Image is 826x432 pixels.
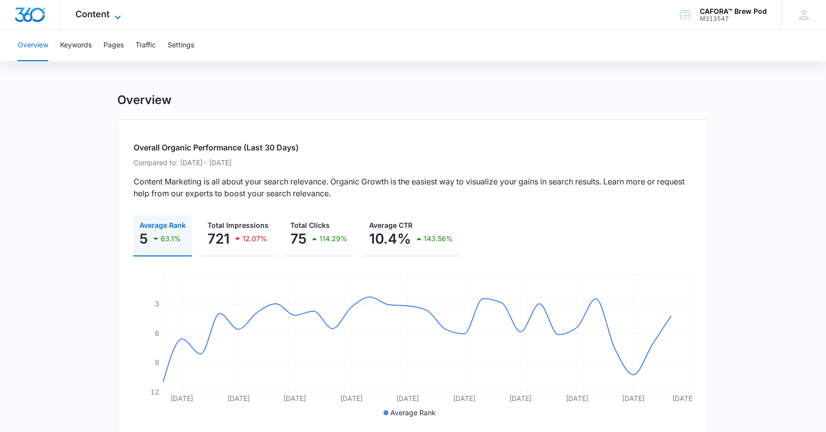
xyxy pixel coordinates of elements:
span: Content [75,9,109,19]
tspan: 12 [150,388,159,396]
tspan: [DATE] [340,394,363,402]
tspan: 9 [155,358,159,366]
tspan: [DATE] [672,394,695,402]
p: Compared to: [DATE] - [DATE] [134,157,692,168]
button: Traffic [136,30,156,61]
tspan: [DATE] [171,394,193,402]
span: Average Rank [139,221,186,229]
span: Total Clicks [290,221,330,229]
p: 75 [290,231,307,247]
p: 114.29% [319,235,347,242]
div: account id [700,15,767,22]
h2: Overall Organic Performance (Last 30 Days) [134,142,692,153]
tspan: [DATE] [566,394,588,402]
p: 10.4% [369,231,411,247]
button: Pages [103,30,124,61]
tspan: 6 [155,329,159,337]
tspan: [DATE] [453,394,476,402]
p: 721 [207,231,230,247]
span: Total Impressions [207,221,269,229]
tspan: [DATE] [396,394,419,402]
tspan: 3 [155,299,159,308]
span: Average Rank [390,408,436,417]
button: Keywords [60,30,92,61]
h1: Overview [117,93,172,108]
p: 5 [139,231,148,247]
tspan: [DATE] [283,394,306,402]
tspan: [DATE] [509,394,532,402]
p: 63.1% [161,235,181,242]
button: Overview [18,30,48,61]
tspan: [DATE] [227,394,250,402]
button: Settings [168,30,194,61]
span: Average CTR [369,221,413,229]
p: 12.07% [242,235,267,242]
div: account name [700,7,767,15]
p: Content Marketing is all about your search relevance. Organic Growth is the easiest way to visual... [134,176,692,199]
tspan: [DATE] [622,394,645,402]
p: 143.56% [424,235,453,242]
